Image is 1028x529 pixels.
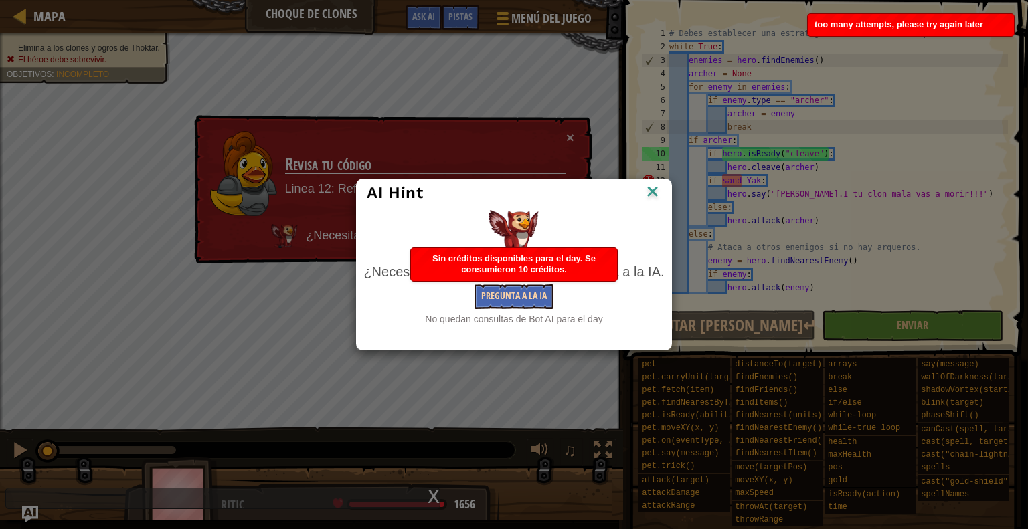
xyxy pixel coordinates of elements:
img: AI Hint Animal [489,210,539,255]
button: Pregunta a la IA [475,284,553,309]
div: No quedan consultas de Bot AI para el day [363,312,664,326]
span: too many attempts, please try again later [815,19,983,29]
img: IconClose.svg [644,183,661,203]
span: AI Hint [367,183,423,202]
div: ¿Necesitas una pista? Puedes pedir ayuda a la IA. [363,262,664,282]
span: Sin créditos disponibles para el day. Se consumieron 10 créditos. [432,253,596,274]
